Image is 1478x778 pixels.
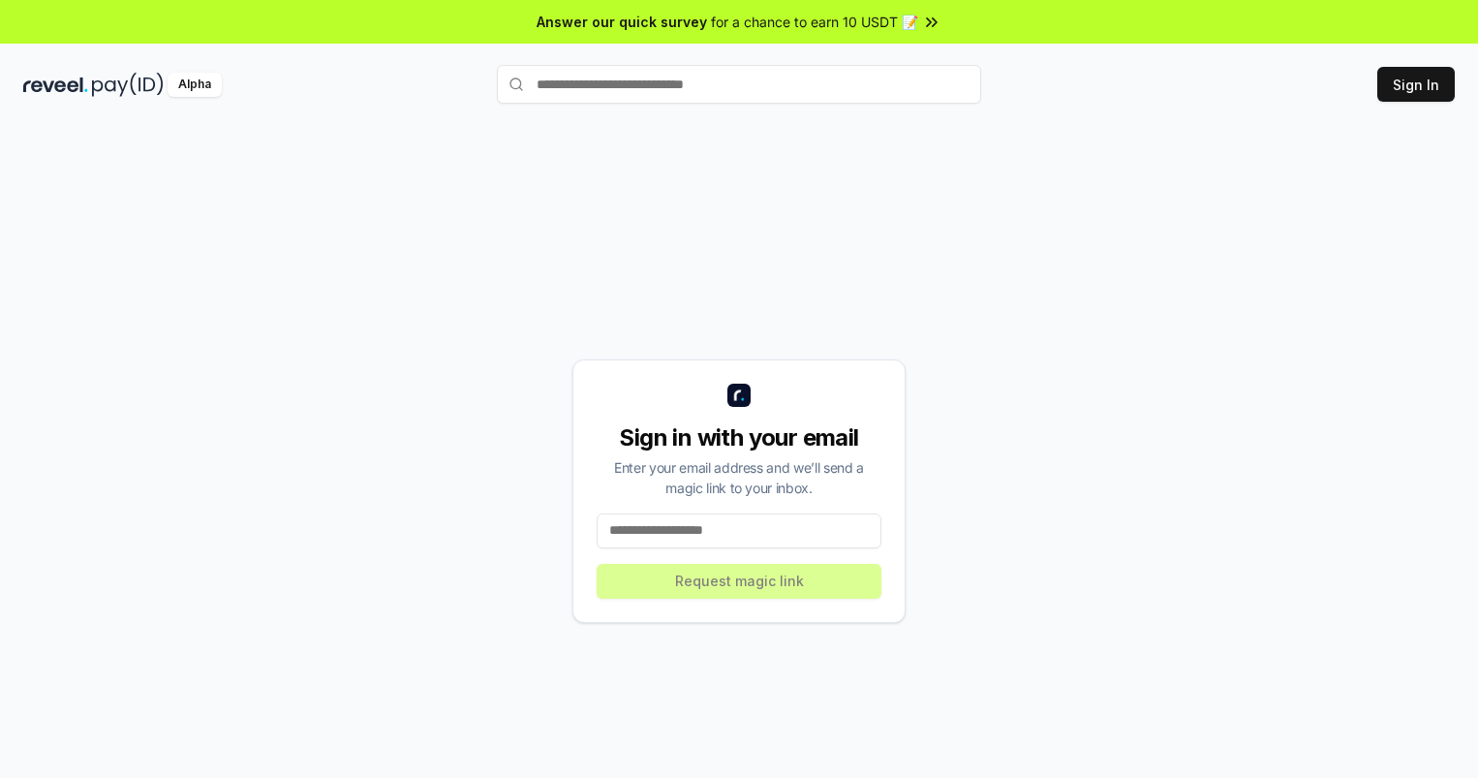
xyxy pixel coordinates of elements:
div: Sign in with your email [597,422,881,453]
button: Sign In [1377,67,1455,102]
div: Enter your email address and we’ll send a magic link to your inbox. [597,457,881,498]
img: pay_id [92,73,164,97]
span: Answer our quick survey [537,12,707,32]
div: Alpha [168,73,222,97]
img: reveel_dark [23,73,88,97]
span: for a chance to earn 10 USDT 📝 [711,12,918,32]
img: logo_small [727,384,751,407]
